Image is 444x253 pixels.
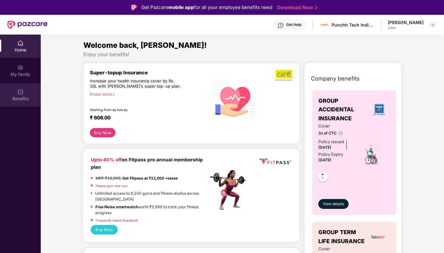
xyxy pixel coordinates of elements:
p: worth ₹5,999 to track your fitness progress [95,204,208,216]
img: info [338,131,343,135]
span: Cover [318,246,353,252]
span: View details [323,201,344,207]
span: [DATE] [318,145,331,150]
img: svg+xml;base64,PHN2ZyBpZD0iQmVuZWZpdHMiIHhtbG5zPSJodHRwOi8vd3d3LnczLm9yZy8yMDAwL3N2ZyIgd2lkdGg9Ij... [17,89,23,95]
del: MRP ₹19,999, [96,176,121,180]
img: svg+xml;base64,PHN2ZyBpZD0iSG9tZSIgeG1sbnM9Imh0dHA6Ly93d3cudzMub3JnLzIwMDAvc3ZnIiB3aWR0aD0iMjAiIG... [17,40,23,46]
a: Frequently Asked Questions! [96,218,138,222]
span: [DATE] [318,158,331,162]
b: Upto 45% off [91,157,122,163]
div: ₹ 608.00 [90,114,202,122]
img: insurerLogo [371,229,387,245]
img: svg+xml;base64,PHN2ZyB3aWR0aD0iMjAiIGhlaWdodD0iMjAiIHZpZXdCb3g9IjAgMCAyMCAyMCIgZmlsbD0ibm9uZSIgeG... [17,64,23,71]
span: GROUP ACCIDENTAL INSURANCE [318,97,369,123]
span: Cover [318,123,353,129]
div: [PERSON_NAME] [388,19,424,25]
img: svg+xml;base64,PHN2ZyB4bWxucz0iaHR0cDovL3d3dy53My5vcmcvMjAwMC9zdmciIHdpZHRoPSI0OC45NDMiIGhlaWdodD... [315,170,330,185]
span: right [112,93,115,96]
div: Enjoy your benefits! [83,51,402,58]
strong: mobile app [168,4,194,10]
button: View details [318,199,349,209]
img: svg+xml;base64,PHN2ZyBpZD0iRHJvcGRvd24tMzJ4MzIiIHhtbG5zPSJodHRwOi8vd3d3LnczLm9yZy8yMDAwL3N2ZyIgd2... [430,22,435,27]
img: b5dec4f62d2307b9de63beb79f102df3.png [275,69,293,81]
span: Welcome back, [PERSON_NAME]! [83,41,207,50]
button: Buy Now [90,128,115,137]
strong: Free Noise smartwatch [95,205,138,209]
img: fpp.png [208,168,251,212]
div: Know more [90,92,205,96]
div: Increase your health insurance cover by Rs. 20L with [PERSON_NAME]’s super top-up plan. [90,78,182,89]
strong: Get Fitpass at ₹11,000 +taxes [122,176,178,180]
div: User [388,25,424,30]
img: svg+xml;base64,PHN2ZyBpZD0iSGVscC0zMngzMiIgeG1sbnM9Imh0dHA6Ly93d3cudzMub3JnLzIwMDAvc3ZnIiB3aWR0aD... [278,22,284,28]
span: 3x of CTC [318,130,353,136]
span: GROUP TERM LIFE INSURANCE [318,228,367,246]
img: New Pazcare Logo [7,21,48,29]
img: images.jpg [320,20,329,29]
img: Logo [131,4,137,10]
img: Stroke [315,4,317,11]
div: Starting from as low as [90,108,182,112]
b: on Fitpass pro annual membership plan [91,157,203,170]
span: Company benefits [311,74,360,83]
img: fppp.png [258,156,292,167]
img: svg+xml;base64,PHN2ZyB4bWxucz0iaHR0cDovL3d3dy53My5vcmcvMjAwMC9zdmciIHhtbG5zOnhsaW5rPSJodHRwOi8vd3... [208,73,259,124]
div: Policy issued [318,139,344,145]
img: icon [361,144,382,166]
button: Buy Now [91,225,118,234]
div: Policy Expiry [318,151,343,158]
div: Get Help [286,22,301,27]
div: Get Pazcare for all your employee benefits need [141,4,272,11]
p: Unlimited access to 8,100 gyms and fitness studios across [GEOGRAPHIC_DATA] [95,190,208,202]
div: Punchh Tech India Pvt Ltd (A PAR Technology Company) [332,22,375,28]
img: insurerLogo [371,101,387,118]
div: Super-topup Insurance [90,69,208,76]
a: Download Now [277,4,316,11]
a: Fitpass gym near you [96,184,128,188]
